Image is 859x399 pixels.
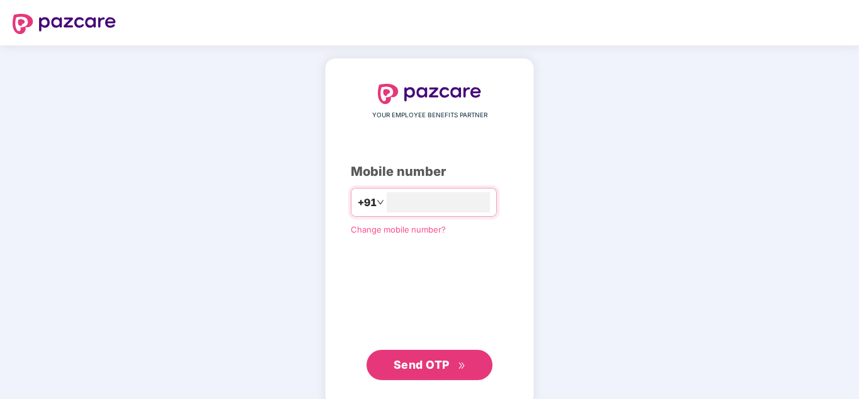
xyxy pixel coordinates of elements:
span: down [377,199,384,206]
a: Change mobile number? [351,224,446,234]
img: logo [378,84,481,104]
span: +91 [358,195,377,211]
button: Send OTPdouble-right [367,350,492,380]
span: Send OTP [394,358,450,371]
span: double-right [458,362,466,370]
span: YOUR EMPLOYEE BENEFITS PARTNER [372,110,487,120]
div: Mobile number [351,162,508,182]
img: logo [13,14,116,34]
